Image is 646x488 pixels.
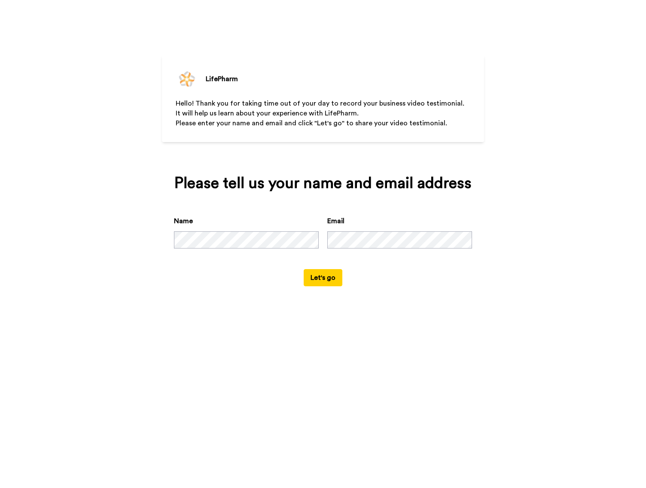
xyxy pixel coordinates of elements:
label: Name [174,216,193,226]
label: Email [327,216,344,226]
button: Let's go [304,269,342,286]
span: Hello! Thank you for taking time out of your day to record your business video testimonial. It wi... [176,100,466,117]
div: LifePharm [206,74,238,84]
div: Please tell us your name and email address [174,175,472,192]
span: Please enter your name and email and click "Let's go" to share your video testimonial. [176,120,447,127]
